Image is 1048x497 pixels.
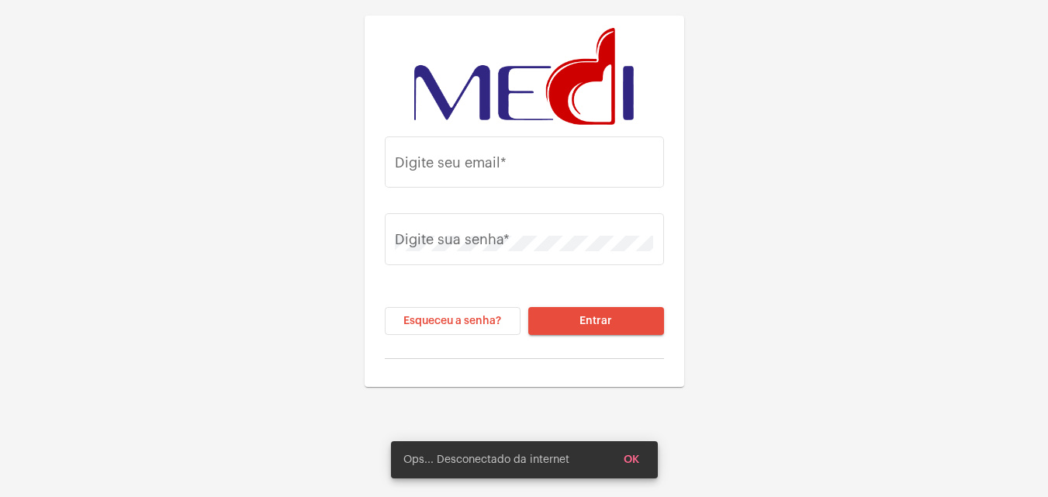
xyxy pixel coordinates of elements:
span: Entrar [579,316,612,326]
button: OK [611,446,652,474]
button: Esqueceu a senha? [385,307,521,335]
input: Digite seu email [395,158,653,174]
span: Esqueceu a senha? [403,316,501,326]
span: OK [624,454,639,465]
span: Ops... Desconectado da internet [403,452,569,468]
button: Entrar [528,307,664,335]
img: d3a1b5fa-500b-b90f-5a1c-719c20e9830b.png [414,28,633,125]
